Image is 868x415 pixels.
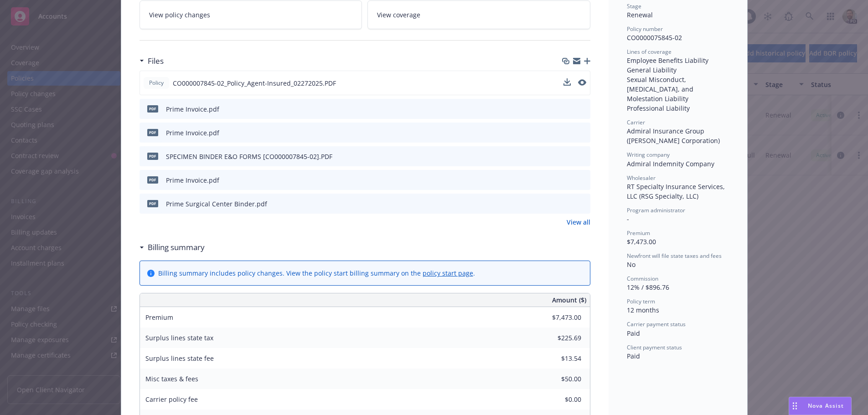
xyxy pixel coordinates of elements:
button: Nova Assist [789,397,852,415]
button: preview file [578,78,586,88]
input: 0.00 [527,331,587,345]
span: - [627,215,629,223]
span: Client payment status [627,343,682,351]
span: Policy term [627,297,655,305]
span: pdf [147,176,158,183]
span: Surplus lines state tax [145,333,213,342]
div: Files [139,55,164,67]
h3: Files [148,55,164,67]
div: Prime Invoice.pdf [166,104,219,114]
button: download file [563,78,571,86]
span: Nova Assist [808,402,844,410]
a: View policy changes [139,0,362,29]
span: Program administrator [627,206,685,214]
button: preview file [579,199,587,209]
span: Paid [627,329,640,338]
span: Policy [147,79,165,87]
div: Billing summary [139,241,205,253]
div: General Liability [627,65,729,75]
span: Writing company [627,151,670,159]
div: Prime Surgical Center Binder.pdf [166,199,267,209]
span: Premium [627,229,650,237]
div: Professional Liability [627,103,729,113]
div: Sexual Misconduct, [MEDICAL_DATA], and Molestation Liability [627,75,729,103]
button: download file [564,199,571,209]
div: Employee Benefits Liability [627,56,729,65]
span: Misc taxes & fees [145,374,198,383]
span: pdf [147,105,158,112]
div: Drag to move [789,397,801,415]
span: Stage [627,2,641,10]
input: 0.00 [527,393,587,406]
div: Billing summary includes policy changes. View the policy start billing summary on the . [158,268,475,278]
span: Lines of coverage [627,48,672,56]
input: 0.00 [527,372,587,386]
span: Wholesaler [627,174,656,182]
span: pdf [147,129,158,136]
button: download file [564,175,571,185]
div: Prime Invoice.pdf [166,175,219,185]
div: Prime Invoice.pdf [166,128,219,138]
span: Newfront will file state taxes and fees [627,252,722,260]
button: download file [564,128,571,138]
a: policy start page [423,269,473,277]
span: 12% / $896.76 [627,283,669,292]
button: download file [564,152,571,161]
div: SPECIMEN BINDER E&O FORMS [CO000007845-02].PDF [166,152,332,161]
span: Renewal [627,10,653,19]
span: Policy number [627,25,663,33]
span: $7,473.00 [627,237,656,246]
span: Premium [145,313,173,322]
button: preview file [579,175,587,185]
button: preview file [579,104,587,114]
span: View coverage [377,10,420,20]
span: Amount ($) [552,295,586,305]
span: Admiral Indemnity Company [627,159,714,168]
span: CO000007845-02_Policy_Agent-Insured_02272025.PDF [173,78,336,88]
span: Commission [627,275,658,282]
input: 0.00 [527,311,587,324]
input: 0.00 [527,352,587,365]
h3: Billing summary [148,241,205,253]
button: download file [563,78,571,88]
span: pdf [147,200,158,207]
span: Paid [627,352,640,360]
a: View all [567,217,590,227]
button: preview file [578,79,586,86]
span: View policy changes [149,10,210,20]
button: preview file [579,128,587,138]
span: PDF [147,153,158,159]
span: Admiral Insurance Group ([PERSON_NAME] Corporation) [627,127,720,145]
span: RT Specialty Insurance Services, LLC (RSG Specialty, LLC) [627,182,727,200]
a: View coverage [367,0,590,29]
button: preview file [579,152,587,161]
span: Carrier [627,118,645,126]
span: Carrier payment status [627,320,686,328]
span: No [627,260,635,269]
span: CO0000075845-02 [627,33,682,42]
span: Carrier policy fee [145,395,198,404]
span: Surplus lines state fee [145,354,214,363]
button: download file [564,104,571,114]
span: 12 months [627,306,659,314]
